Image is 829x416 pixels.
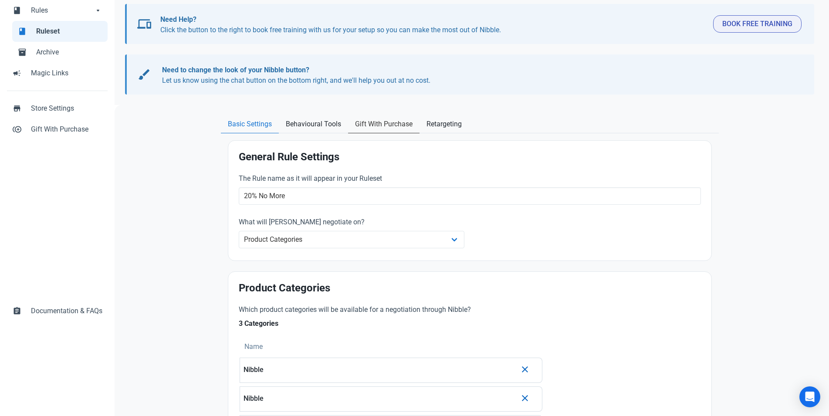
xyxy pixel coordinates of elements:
[36,47,102,57] span: Archive
[12,21,108,42] a: bookRuleset
[36,26,102,37] span: Ruleset
[426,119,462,129] span: Retargeting
[239,173,701,184] label: The Rule name as it will appear in your Ruleset
[31,306,102,316] span: Documentation & FAQs
[244,342,263,352] span: Name
[244,395,517,402] p: Nibble
[13,5,21,14] span: book
[12,42,108,63] a: inventory_2Archive
[286,119,341,129] span: Behavioural Tools
[13,68,21,77] span: campaign
[31,103,102,114] span: Store Settings
[7,119,108,140] a: control_point_duplicateGift With Purchase
[722,19,792,29] span: Book Free Training
[31,124,102,135] span: Gift With Purchase
[18,47,27,56] span: inventory_2
[160,14,706,35] p: Click the button to the right to book free training with us for your setup so you can make the mo...
[239,151,701,163] h2: General Rule Settings
[13,306,21,315] span: assignment
[239,282,701,294] h2: Product Categories
[137,68,151,81] span: brush
[228,119,272,129] span: Basic Settings
[94,5,102,14] span: arrow_drop_down
[239,318,543,336] h5: 3 Categories
[239,304,543,315] label: Which product categories will be available for a negotiation through Nibble?
[162,65,793,86] p: Let us know using the chat button on the bottom right, and we'll help you out at no cost.
[13,103,21,112] span: store
[244,366,517,374] p: Nibble
[137,17,151,31] span: devices
[13,124,21,133] span: control_point_duplicate
[239,217,465,227] label: What will [PERSON_NAME] negotiate on?
[18,26,27,35] span: book
[799,386,820,407] div: Open Intercom Messenger
[31,5,94,16] span: Rules
[31,68,102,78] span: Magic Links
[7,98,108,119] a: storeStore Settings
[355,119,413,129] span: Gift With Purchase
[713,15,802,33] button: Book Free Training
[162,66,309,74] b: Need to change the look of your Nibble button?
[7,63,108,84] a: campaignMagic Links
[160,15,196,24] b: Need Help?
[7,301,108,321] a: assignmentDocumentation & FAQs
